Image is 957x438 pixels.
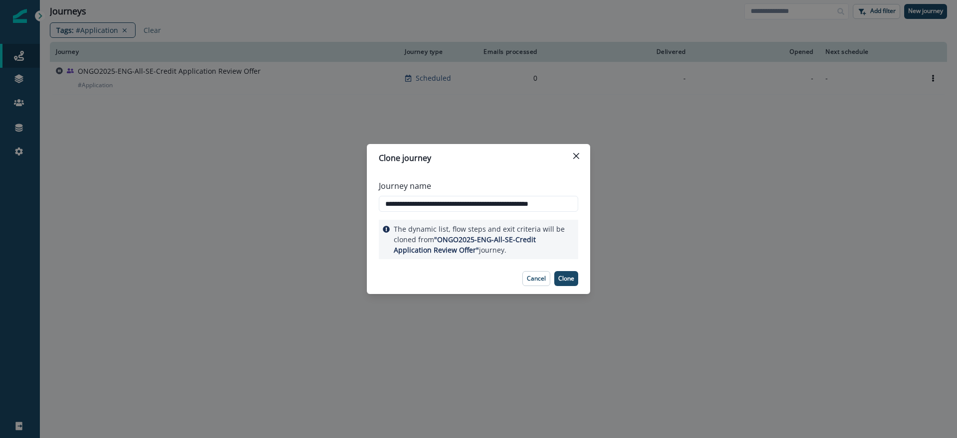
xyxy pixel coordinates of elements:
[394,224,574,255] p: The dynamic list, flow steps and exit criteria will be cloned from journey.
[522,271,550,286] button: Cancel
[527,275,546,282] p: Cancel
[379,180,431,192] p: Journey name
[379,152,431,164] p: Clone journey
[568,148,584,164] button: Close
[558,275,574,282] p: Clone
[554,271,578,286] button: Clone
[394,235,536,255] span: "ONGO2025-ENG-All-SE-Credit Application Review Offer"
